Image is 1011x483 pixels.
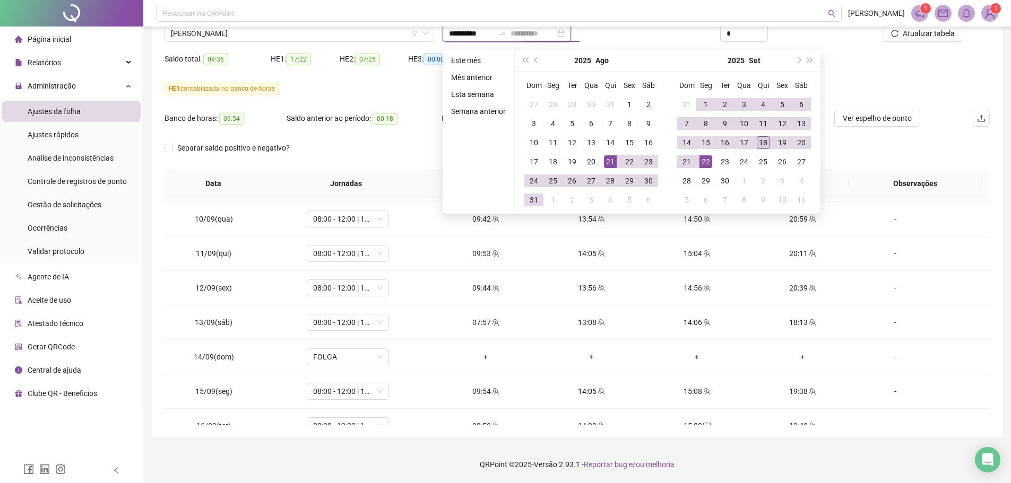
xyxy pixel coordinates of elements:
[834,110,920,127] button: Ver espelho de ponto
[547,194,559,206] div: 1
[738,155,750,168] div: 24
[585,194,598,206] div: 3
[795,174,808,187] div: 4
[524,133,543,152] td: 2025-08-10
[828,10,836,17] span: search
[601,76,620,95] th: Qui
[642,174,655,187] div: 30
[776,174,789,187] div: 3
[28,107,81,116] span: Ajustes da folha
[677,171,696,190] td: 2025-09-28
[702,215,711,223] span: team
[566,155,578,168] div: 19
[792,171,811,190] td: 2025-10-04
[28,177,127,186] span: Controle de registros de ponto
[680,155,693,168] div: 21
[903,28,955,39] span: Atualizar tabela
[994,5,998,12] span: 1
[924,5,928,12] span: 1
[680,174,693,187] div: 28
[757,174,770,187] div: 2
[563,114,582,133] td: 2025-08-05
[754,152,773,171] td: 2025-09-25
[15,36,22,43] span: home
[424,54,448,65] span: 00:00
[757,155,770,168] div: 25
[582,171,601,190] td: 2025-08-27
[990,3,1001,14] sup: Atualize o seu contato no menu Meus Dados
[642,98,655,111] div: 2
[604,98,617,111] div: 31
[422,30,428,37] span: down
[864,282,927,294] div: -
[28,389,97,398] span: Clube QR - Beneficios
[601,190,620,209] td: 2025-09-04
[582,152,601,171] td: 2025-08-20
[715,171,735,190] td: 2025-09-30
[165,112,287,125] div: Banco de horas:
[528,174,540,187] div: 24
[773,152,792,171] td: 2025-09-26
[620,76,639,95] th: Sex
[702,284,711,292] span: team
[28,154,114,162] span: Análise de inconsistências
[447,71,510,84] li: Mês anterior
[677,76,696,95] th: Dom
[447,88,510,101] li: Esta semana
[623,98,636,111] div: 1
[792,95,811,114] td: 2025-09-06
[543,171,563,190] td: 2025-08-25
[715,190,735,209] td: 2025-10-07
[735,114,754,133] td: 2025-09-10
[758,282,847,294] div: 20:39
[203,54,228,65] span: 09:36
[696,114,715,133] td: 2025-09-08
[173,142,294,154] span: Separar saldo positivo e negativo?
[524,190,543,209] td: 2025-08-31
[699,98,712,111] div: 1
[620,133,639,152] td: 2025-08-15
[604,155,617,168] div: 21
[585,98,598,111] div: 30
[543,95,563,114] td: 2025-07-28
[601,95,620,114] td: 2025-07-31
[808,284,816,292] span: team
[735,171,754,190] td: 2025-10-01
[792,133,811,152] td: 2025-09-20
[28,366,81,374] span: Central de ajuda
[962,8,971,18] span: bell
[442,112,545,125] div: Lançamentos:
[699,117,712,130] div: 8
[696,190,715,209] td: 2025-10-06
[543,152,563,171] td: 2025-08-18
[171,25,428,41] span: BEATRIZ LIMA DA SILVA
[547,213,636,225] div: 13:54
[738,98,750,111] div: 3
[776,136,789,149] div: 19
[808,250,816,257] span: team
[773,133,792,152] td: 2025-09-19
[623,117,636,130] div: 8
[15,82,22,90] span: lock
[169,85,180,92] span: HE 1
[623,174,636,187] div: 29
[623,155,636,168] div: 22
[313,211,383,227] span: 08:00 - 12:00 | 13:00 - 16:20
[653,213,741,225] div: 14:50
[620,190,639,209] td: 2025-09-05
[696,133,715,152] td: 2025-09-15
[430,169,535,198] th: Entrada 1
[601,114,620,133] td: 2025-08-07
[642,194,655,206] div: 6
[735,76,754,95] th: Qua
[547,282,636,294] div: 13:56
[805,50,816,71] button: super-next-year
[808,215,816,223] span: team
[795,155,808,168] div: 27
[680,98,693,111] div: 31
[491,215,499,223] span: team
[601,171,620,190] td: 2025-08-28
[754,133,773,152] td: 2025-09-18
[582,76,601,95] th: Qua
[15,390,22,397] span: gift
